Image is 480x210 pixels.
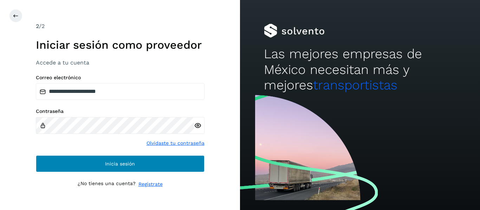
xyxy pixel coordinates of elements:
span: 2 [36,23,39,29]
h3: Accede a tu cuenta [36,59,205,66]
span: transportistas [313,77,397,93]
label: Correo electrónico [36,75,205,81]
p: ¿No tienes una cuenta? [78,181,136,188]
h1: Iniciar sesión como proveedor [36,38,205,52]
label: Contraseña [36,108,205,114]
span: Inicia sesión [105,161,135,166]
h2: Las mejores empresas de México necesitan más y mejores [264,46,456,93]
a: Olvidaste tu contraseña [147,140,205,147]
a: Regístrate [138,181,163,188]
div: /2 [36,22,205,31]
button: Inicia sesión [36,155,205,172]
